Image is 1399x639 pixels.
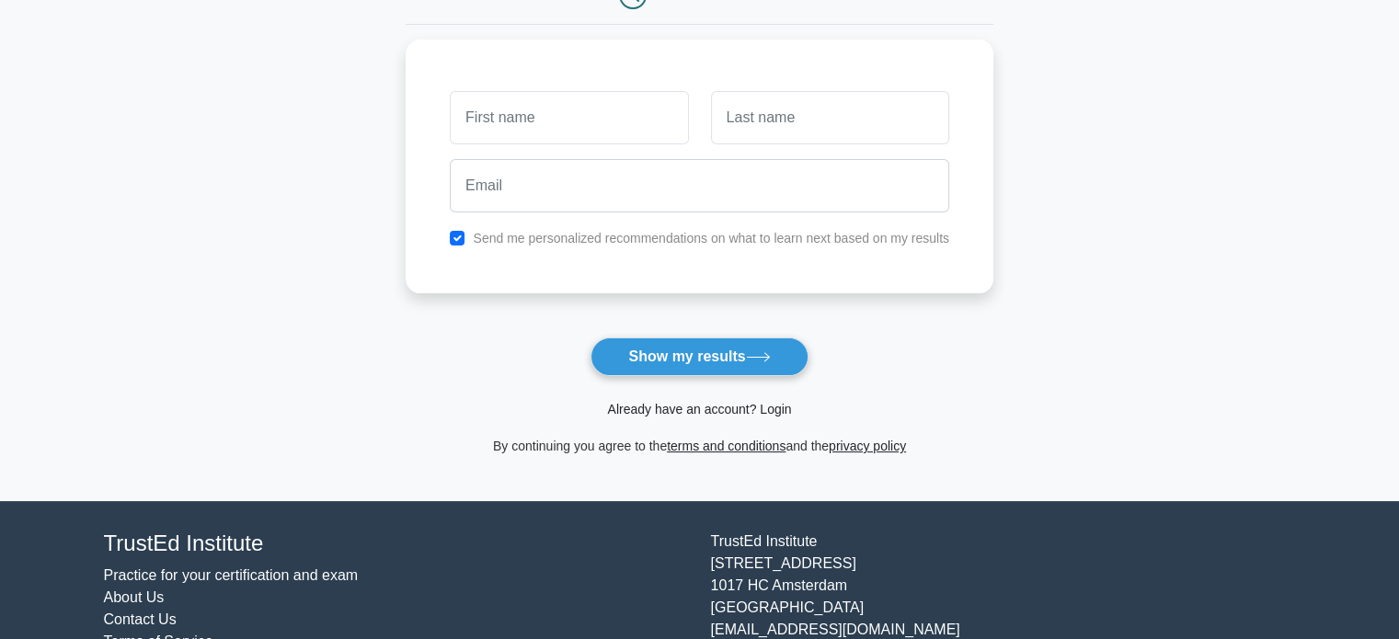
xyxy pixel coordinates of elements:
[104,531,689,557] h4: TrustEd Institute
[450,91,688,144] input: First name
[667,439,786,453] a: terms and conditions
[829,439,906,453] a: privacy policy
[591,337,808,376] button: Show my results
[607,402,791,416] a: Already have an account? Login
[104,567,359,583] a: Practice for your certification and exam
[104,589,165,605] a: About Us
[395,435,1004,457] div: By continuing you agree to the and the
[450,159,949,212] input: Email
[473,231,949,245] label: Send me personalized recommendations on what to learn next based on my results
[104,611,177,627] a: Contact Us
[711,91,949,144] input: Last name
